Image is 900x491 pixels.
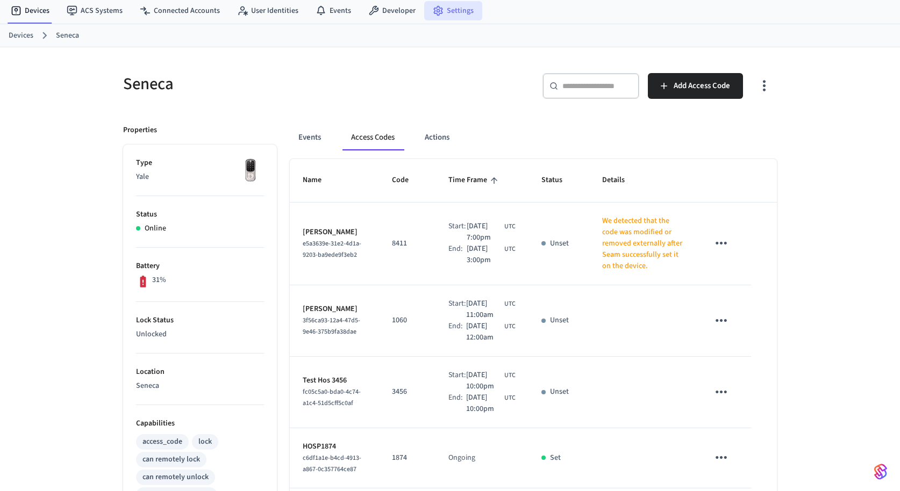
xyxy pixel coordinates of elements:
[303,375,366,386] p: Test Hos 3456
[303,172,335,189] span: Name
[237,157,264,184] img: Yale Assure Touchscreen Wifi Smart Lock, Satin Nickel, Front
[307,1,360,20] a: Events
[136,380,264,392] p: Seneca
[648,73,743,99] button: Add Access Code
[467,243,516,266] div: Africa/Abidjan
[466,370,502,392] span: [DATE] 10:00pm
[303,239,361,259] span: e5a3639e-31e2-4d1a-9203-ba9ede9f3eb2
[58,1,131,20] a: ACS Systems
[550,315,569,326] p: Unset
[136,418,264,429] p: Capabilities
[392,238,423,249] p: 8411
[466,370,516,392] div: Africa/Abidjan
[504,393,516,403] span: UTC
[392,452,423,464] p: 1874
[303,304,366,315] p: [PERSON_NAME]
[550,238,569,249] p: Unset
[136,209,264,220] p: Status
[550,386,569,398] p: Unset
[504,371,516,380] span: UTC
[290,125,777,150] div: ant example
[228,1,307,20] a: User Identities
[392,172,423,189] span: Code
[392,386,423,398] p: 3456
[360,1,424,20] a: Developer
[342,125,403,150] button: Access Codes
[290,125,330,150] button: Events
[123,73,444,95] h5: Seneca
[466,298,516,321] div: Africa/Abidjan
[303,453,361,474] span: c6df1a1e-b4cd-4913-a867-0c357764ce87
[136,329,264,340] p: Unlocked
[198,436,212,447] div: lock
[602,172,639,189] span: Details
[136,366,264,378] p: Location
[136,261,264,272] p: Battery
[550,452,561,464] p: Set
[448,298,466,321] div: Start:
[504,299,516,309] span: UTC
[136,157,264,169] p: Type
[448,172,501,189] span: Time Frame
[466,392,502,415] span: [DATE] 10:00pm
[466,298,502,321] span: [DATE] 11:00am
[142,472,209,483] div: can remotely unlock
[467,243,502,266] span: [DATE] 3:00pm
[416,125,458,150] button: Actions
[874,463,887,480] img: SeamLogoGradient.69752ec5.svg
[504,322,516,331] span: UTC
[448,370,466,392] div: Start:
[142,454,200,465] div: can remotely lock
[467,221,516,243] div: Africa/Abidjan
[56,30,79,41] a: Seneca
[504,244,516,254] span: UTC
[435,428,528,488] td: Ongoing
[145,223,166,234] p: Online
[448,221,467,243] div: Start:
[541,172,576,189] span: Status
[602,215,682,272] p: We detected that the code was modified or removed externally after Seam successfully set it on th...
[466,321,516,343] div: Africa/Abidjan
[2,1,58,20] a: Devices
[448,243,467,266] div: End:
[466,392,516,415] div: Africa/Abidjan
[123,125,157,136] p: Properties
[467,221,502,243] span: [DATE] 7:00pm
[303,441,366,452] p: HOSP1874
[142,436,182,447] div: access_code
[136,171,264,183] p: Yale
[466,321,502,343] span: [DATE] 12:00am
[504,222,516,232] span: UTC
[674,79,730,93] span: Add Access Code
[131,1,228,20] a: Connected Accounts
[448,392,466,415] div: End:
[9,30,33,41] a: Devices
[303,316,360,336] span: 3f56ca93-12a4-47d5-9e46-375b9fa38dae
[424,1,482,20] a: Settings
[448,321,466,343] div: End:
[303,387,361,408] span: fc05c5a0-bda0-4c74-a1c4-51d5cff5c0af
[392,315,423,326] p: 1060
[303,227,366,238] p: [PERSON_NAME]
[136,315,264,326] p: Lock Status
[152,275,166,286] p: 31%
